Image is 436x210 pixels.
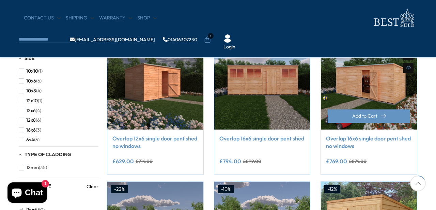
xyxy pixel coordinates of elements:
span: 6x4 [26,137,34,143]
a: Login [223,44,235,50]
a: CONTACT US [24,15,61,21]
span: (1) [38,68,43,74]
button: 12mm [19,163,47,172]
a: [EMAIL_ADDRESS][DOMAIN_NAME] [70,37,155,42]
span: Add to Cart [352,114,377,118]
button: 12x10 [19,96,42,106]
del: £714.00 [136,159,153,164]
span: 12x10 [26,98,38,104]
ins: £629.00 [112,159,134,164]
span: 10x10 [26,68,38,74]
span: Type of Cladding [25,151,71,157]
a: Shipping [66,15,94,21]
button: 12x8 [19,115,41,125]
span: 16x6 [26,127,36,133]
button: 6x4 [19,135,40,145]
span: (3) [36,127,41,133]
button: 10x8 [19,86,42,96]
span: Size [25,55,35,61]
span: (6) [36,117,41,123]
span: (4) [36,88,42,94]
img: User Icon [223,34,232,43]
span: 12x6 [26,108,36,114]
span: (6) [36,78,42,84]
inbox-online-store-chat: Shopify online store chat [5,182,49,205]
a: Shop [137,15,157,21]
a: 01406307230 [163,37,197,42]
div: -12% [324,185,340,193]
span: 10x8 [26,88,36,94]
span: (4) [36,108,41,114]
div: -22% [111,185,128,193]
span: 12mm [26,165,39,170]
a: Warranty [99,15,132,21]
a: Overlap 12x6 single door pent shed no windows [112,135,198,150]
del: £899.00 [243,159,261,164]
span: 1 [208,33,214,39]
button: 16x6 [19,125,41,135]
del: £874.00 [349,159,367,164]
a: Overlap 16x6 single door pent shed no windows [326,135,412,150]
button: Add to Cart [328,109,410,123]
ins: £769.00 [326,159,347,164]
button: 10x6 [19,76,42,86]
a: Clear [87,183,98,190]
div: -10% [218,185,234,193]
span: 10x6 [26,78,36,84]
a: Overlap 16x6 single door pent shed [219,135,305,142]
ins: £794.00 [219,159,241,164]
span: (35) [39,165,47,170]
span: (6) [34,137,40,143]
button: 10x10 [19,66,43,76]
span: 12x8 [26,117,36,123]
span: (1) [38,98,42,104]
button: 12x6 [19,106,41,116]
img: logo [370,7,417,29]
a: 1 [204,36,211,43]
